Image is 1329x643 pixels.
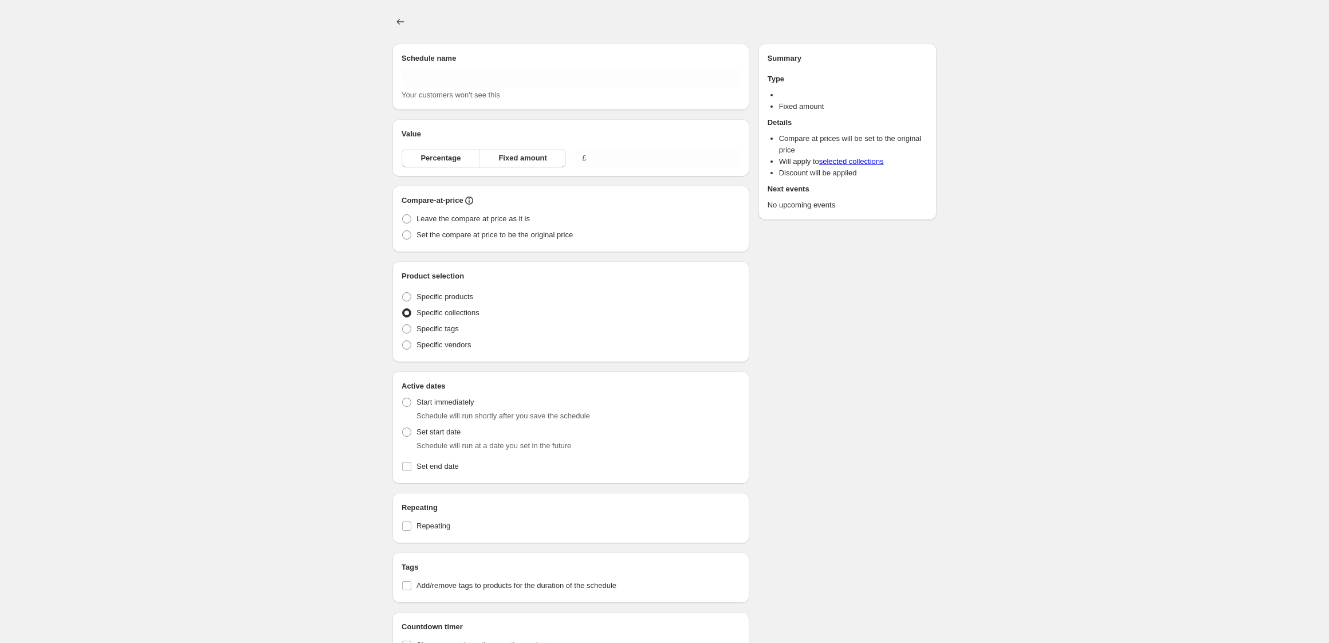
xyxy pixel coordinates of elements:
[779,167,927,179] li: Discount will be applied
[498,152,547,164] span: Fixed amount
[768,199,927,211] p: No upcoming events
[402,621,740,633] h2: Countdown timer
[416,441,571,450] span: Schedule will run at a date you set in the future
[779,133,927,156] li: Compare at prices will be set to the original price
[768,73,927,85] h2: Type
[479,149,566,167] button: Fixed amount
[819,157,884,166] a: selected collections
[402,53,740,64] h2: Schedule name
[402,91,500,99] span: Your customers won't see this
[416,214,530,223] span: Leave the compare at price as it is
[402,149,480,167] button: Percentage
[402,562,740,573] h2: Tags
[420,152,461,164] span: Percentage
[768,53,927,64] h2: Summary
[402,270,740,282] h2: Product selection
[402,381,740,392] h2: Active dates
[582,154,586,162] span: £
[416,230,573,239] span: Set the compare at price to be the original price
[416,522,450,530] span: Repeating
[416,398,474,406] span: Start immediately
[779,101,927,112] li: Fixed amount
[768,183,927,195] h2: Next events
[416,581,616,590] span: Add/remove tags to products for the duration of the schedule
[416,292,473,301] span: Specific products
[416,340,471,349] span: Specific vendors
[416,428,461,436] span: Set start date
[402,128,740,140] h2: Value
[779,156,927,167] li: Will apply to
[402,195,463,206] h2: Compare-at-price
[768,117,927,128] h2: Details
[416,462,459,471] span: Set end date
[392,14,408,30] button: Schedules
[416,324,459,333] span: Specific tags
[416,308,479,317] span: Specific collections
[416,411,590,420] span: Schedule will run shortly after you save the schedule
[402,502,740,513] h2: Repeating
